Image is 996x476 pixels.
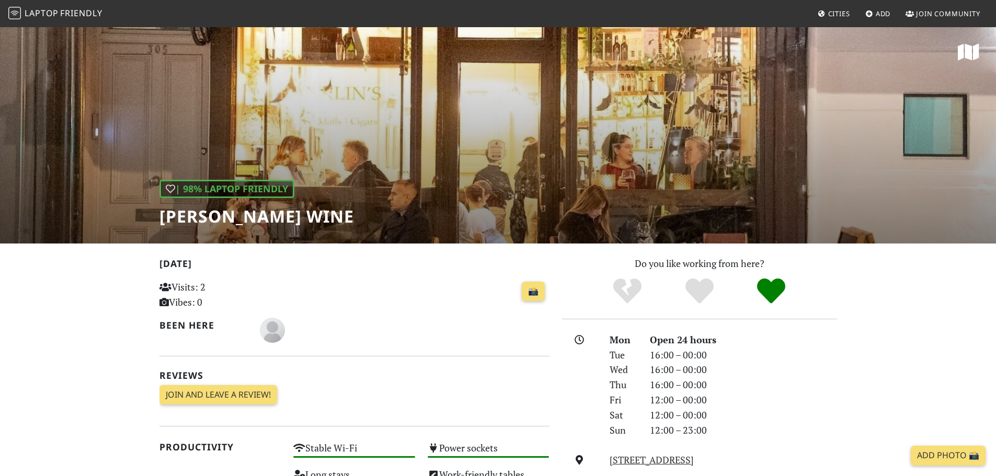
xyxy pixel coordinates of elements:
a: Add Photo 📸 [911,446,986,466]
span: Join Community [916,9,980,18]
div: In general, do you like working from here? [159,180,294,198]
div: 16:00 – 00:00 [644,347,843,363]
span: Ben S [260,323,285,335]
div: Sun [603,423,643,438]
span: Cities [828,9,850,18]
span: Friendly [60,7,102,19]
div: 16:00 – 00:00 [644,362,843,377]
h2: Been here [159,320,248,331]
div: 12:00 – 00:00 [644,408,843,423]
img: LaptopFriendly [8,7,21,19]
a: Cities [814,4,854,23]
a: Join and leave a review! [159,385,277,405]
a: Add [861,4,895,23]
div: Fri [603,392,643,408]
div: Open 24 hours [644,332,843,347]
div: 12:00 – 23:00 [644,423,843,438]
a: [STREET_ADDRESS] [610,454,694,466]
h2: [DATE] [159,258,549,273]
div: Wed [603,362,643,377]
p: Do you like working from here? [562,256,837,271]
h2: Reviews [159,370,549,381]
div: Yes [663,277,736,306]
div: Is it easy to find power sockets? [421,439,556,466]
span: Laptop [25,7,59,19]
div: Is there Wi-Fi? [287,439,421,466]
div: Tue [603,347,643,363]
a: 📸 [522,282,545,301]
img: blank-535327c66bd565773addf3077783bbfce4b00ec00e9fd257753287c682c7fa38.png [260,318,285,343]
div: 12:00 – 00:00 [644,392,843,408]
div: Mon [603,332,643,347]
a: Join Community [901,4,984,23]
div: 16:00 – 00:00 [644,377,843,392]
div: Sat [603,408,643,423]
p: Visits: 2 Vibes: 0 [159,280,281,310]
a: LaptopFriendly LaptopFriendly [8,5,102,23]
div: Definitely! [735,277,807,306]
span: Add [876,9,891,18]
h1: [PERSON_NAME] Wine [159,206,354,226]
div: No [591,277,663,306]
div: Thu [603,377,643,392]
h2: Productivity [159,442,281,452]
